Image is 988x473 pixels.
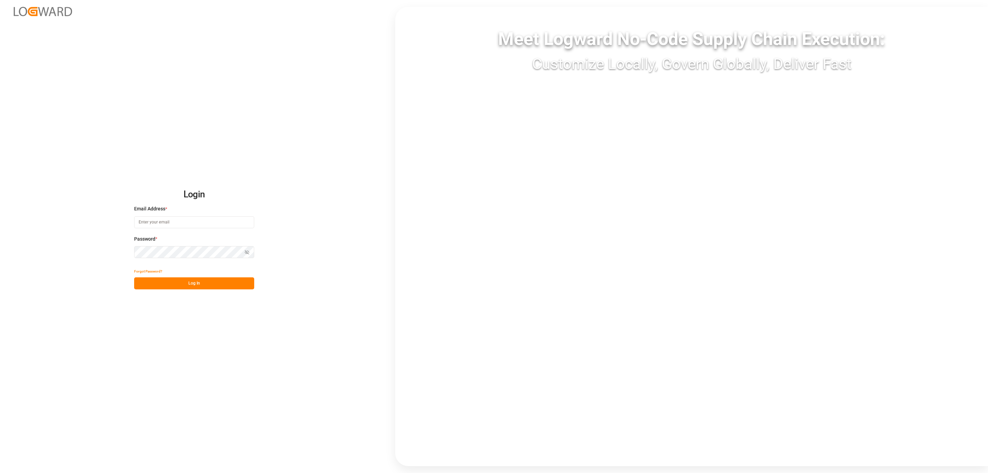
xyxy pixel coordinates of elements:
input: Enter your email [134,216,254,228]
button: Log In [134,277,254,289]
span: Email Address [134,205,165,212]
button: Forgot Password? [134,265,162,277]
img: Logward_new_orange.png [14,7,72,16]
div: Meet Logward No-Code Supply Chain Execution: [395,26,988,53]
span: Password [134,235,155,243]
h2: Login [134,184,254,206]
div: Customize Locally, Govern Globally, Deliver Fast [395,53,988,75]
